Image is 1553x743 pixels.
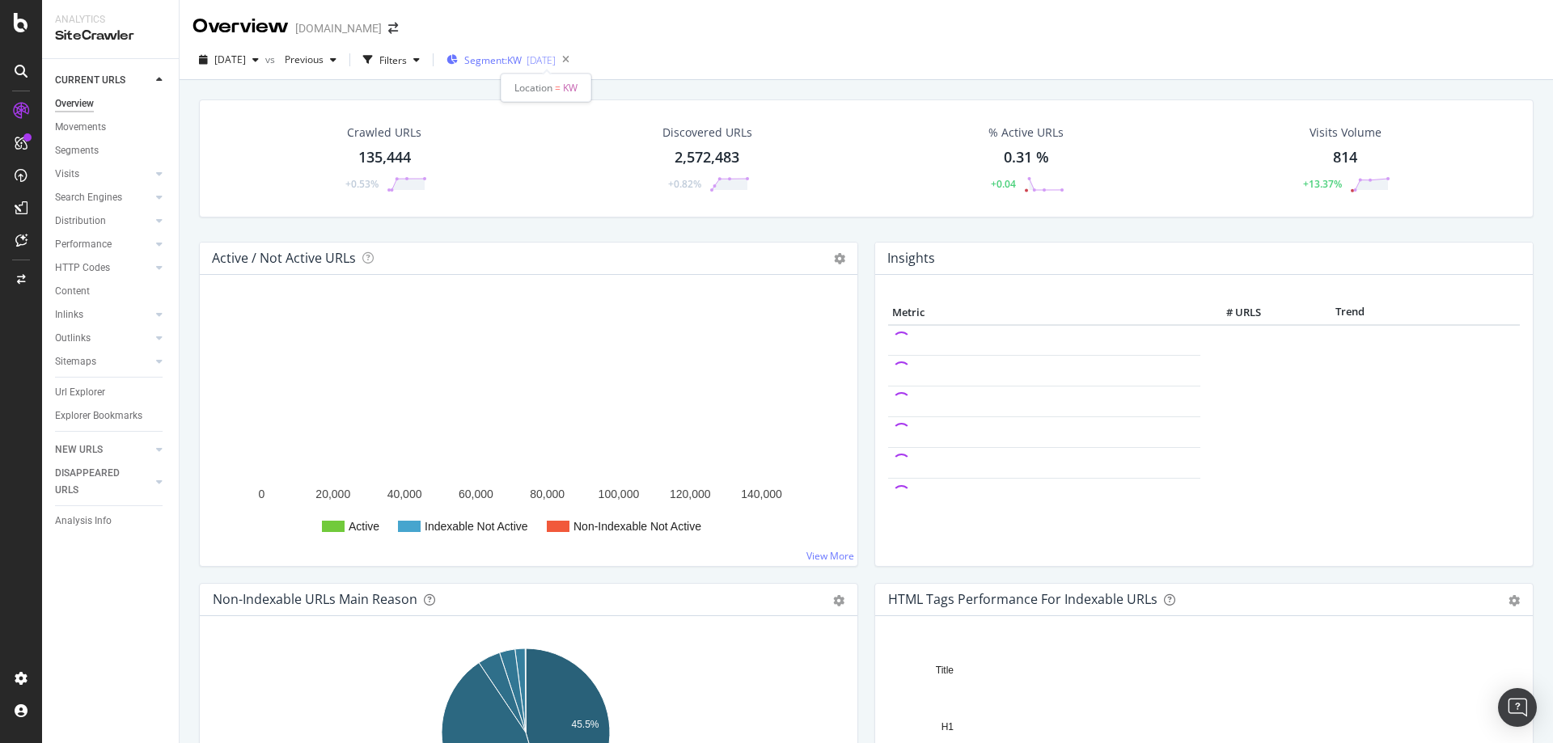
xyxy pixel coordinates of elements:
div: [DATE] [527,53,556,67]
a: HTTP Codes [55,260,151,277]
div: gear [833,595,844,606]
div: Overview [193,13,289,40]
span: vs [265,53,278,66]
div: Non-Indexable URLs Main Reason [213,591,417,607]
div: Segments [55,142,99,159]
div: Sitemaps [55,353,96,370]
span: = [555,81,561,95]
text: 60,000 [459,488,493,500]
div: HTTP Codes [55,260,110,277]
text: 20,000 [315,488,350,500]
div: Inlinks [55,306,83,323]
text: 0 [259,488,265,500]
a: DISAPPEARED URLS [55,465,151,499]
div: Visits [55,166,79,183]
div: gear [1509,595,1520,606]
div: DISAPPEARED URLS [55,465,137,499]
a: Distribution [55,213,151,230]
text: Title [936,665,954,676]
div: CURRENT URLS [55,72,125,89]
th: Metric [888,301,1200,325]
button: Previous [278,47,343,73]
div: Filters [379,53,407,67]
a: Analysis Info [55,513,167,530]
text: 140,000 [741,488,782,500]
i: Options [834,253,845,264]
div: NEW URLS [55,441,103,458]
a: Performance [55,236,151,253]
text: 80,000 [530,488,565,500]
span: KW [563,81,578,95]
div: Outlinks [55,330,91,347]
button: [DATE] [193,47,265,73]
a: Search Engines [55,189,151,206]
div: Explorer Bookmarks [55,407,142,424]
div: Discovered URLs [662,125,752,141]
a: CURRENT URLS [55,72,151,89]
a: Content [55,283,167,300]
div: Content [55,283,90,300]
div: Url Explorer [55,384,105,401]
a: Inlinks [55,306,151,323]
div: 0.31 % [1004,147,1049,168]
span: Segment: KW [464,53,522,67]
svg: A chart. [213,301,839,553]
span: 2025 Sep. 15th [214,53,246,66]
div: +0.82% [668,177,701,191]
text: 40,000 [387,488,422,500]
div: 2,572,483 [675,147,739,168]
div: Open Intercom Messenger [1498,688,1537,727]
div: Performance [55,236,112,253]
div: SiteCrawler [55,27,166,45]
text: 120,000 [670,488,711,500]
button: Filters [357,47,426,73]
div: arrow-right-arrow-left [388,23,398,34]
span: Previous [278,53,324,66]
div: [DOMAIN_NAME] [295,20,382,36]
text: Non-Indexable Not Active [573,520,701,533]
div: +0.53% [345,177,379,191]
div: Movements [55,119,106,136]
th: Trend [1265,301,1435,325]
a: Movements [55,119,167,136]
h4: Active / Not Active URLs [212,247,356,269]
div: Overview [55,95,94,112]
div: Distribution [55,213,106,230]
a: Visits [55,166,151,183]
div: Crawled URLs [347,125,421,141]
text: H1 [942,721,954,732]
div: Search Engines [55,189,122,206]
h4: Insights [887,247,935,269]
th: # URLS [1200,301,1265,325]
div: HTML Tags Performance for Indexable URLs [888,591,1157,607]
a: Overview [55,95,167,112]
a: View More [806,549,854,563]
div: Visits Volume [1310,125,1382,141]
div: +0.04 [991,177,1016,191]
text: 45.5% [571,719,599,730]
text: 100,000 [599,488,640,500]
a: Url Explorer [55,384,167,401]
div: Analysis Info [55,513,112,530]
div: Analytics [55,13,166,27]
a: Explorer Bookmarks [55,407,167,424]
a: Segments [55,142,167,159]
text: Indexable Not Active [425,520,528,533]
div: % Active URLs [988,125,1064,141]
div: 135,444 [358,147,411,168]
div: 814 [1333,147,1357,168]
a: Outlinks [55,330,151,347]
a: Sitemaps [55,353,151,370]
div: +13.37% [1303,177,1342,191]
span: Location [514,81,552,95]
a: NEW URLS [55,441,151,458]
button: Segment:KW[DATE] [440,47,556,73]
text: Active [349,520,379,533]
